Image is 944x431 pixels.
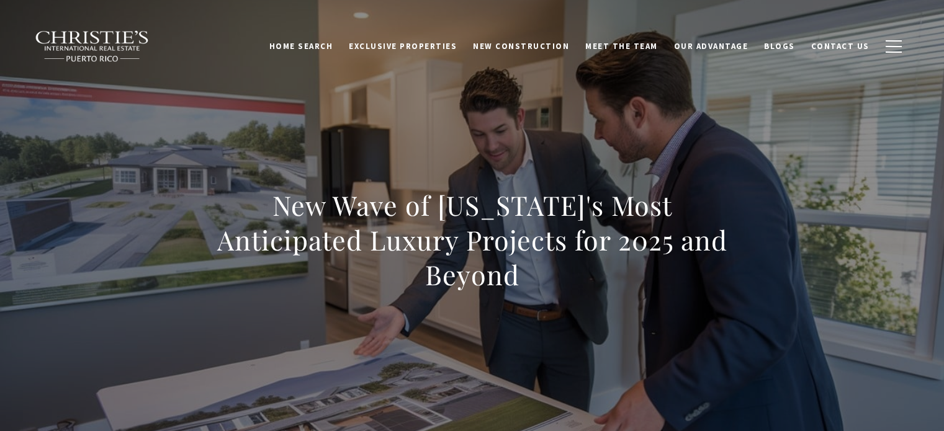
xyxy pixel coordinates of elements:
[349,40,457,51] span: Exclusive Properties
[199,188,746,292] h1: New Wave of [US_STATE]'s Most Anticipated Luxury Projects for 2025 and Beyond
[341,34,465,58] a: Exclusive Properties
[756,34,803,58] a: Blogs
[764,40,795,51] span: Blogs
[261,34,341,58] a: Home Search
[35,30,150,63] img: Christie's International Real Estate black text logo
[465,34,577,58] a: New Construction
[577,34,666,58] a: Meet the Team
[674,40,748,51] span: Our Advantage
[811,40,870,51] span: Contact Us
[473,40,569,51] span: New Construction
[666,34,757,58] a: Our Advantage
